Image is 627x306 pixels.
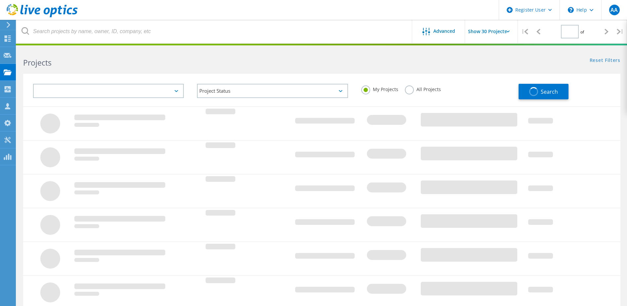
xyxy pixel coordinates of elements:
[433,29,455,33] span: Advanced
[580,29,584,35] span: of
[7,14,78,19] a: Live Optics Dashboard
[590,58,620,64] a: Reset Filters
[568,7,574,13] svg: \n
[519,84,568,99] button: Search
[541,88,558,95] span: Search
[518,20,531,43] div: |
[23,57,52,68] b: Projects
[17,20,412,43] input: Search projects by name, owner, ID, company, etc
[610,7,618,13] span: AA
[361,85,398,92] label: My Projects
[613,20,627,43] div: |
[197,84,348,98] div: Project Status
[405,85,441,92] label: All Projects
